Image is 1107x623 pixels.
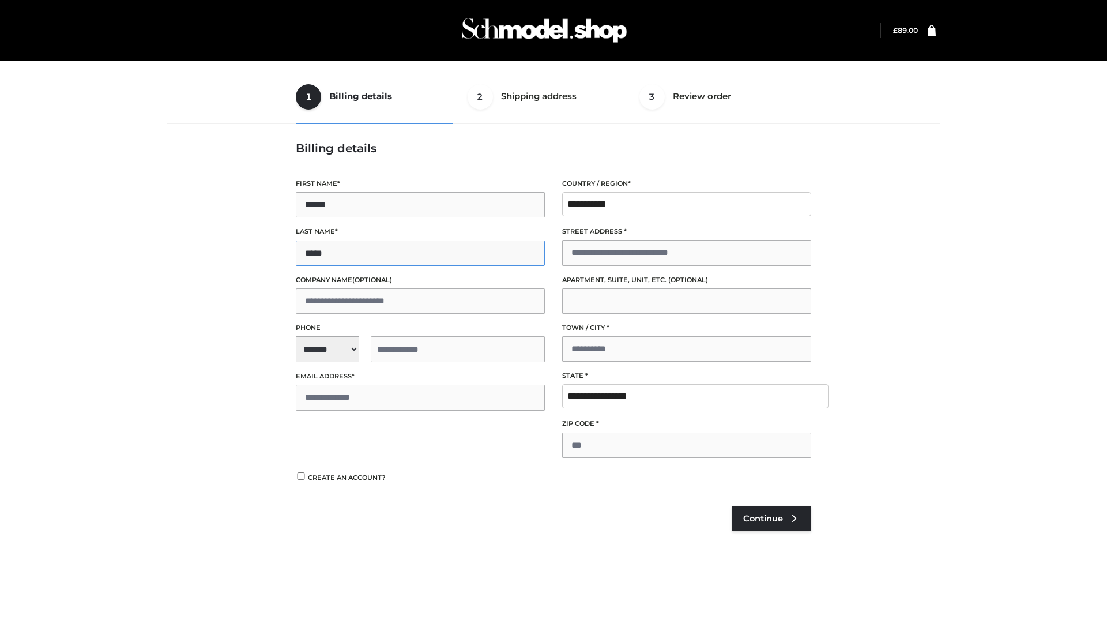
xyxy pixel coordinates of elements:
img: Schmodel Admin 964 [458,7,631,53]
span: (optional) [668,276,708,284]
span: (optional) [352,276,392,284]
h3: Billing details [296,141,811,155]
span: £ [893,26,898,35]
bdi: 89.00 [893,26,918,35]
label: First name [296,178,545,189]
label: State [562,370,811,381]
label: Town / City [562,322,811,333]
label: Phone [296,322,545,333]
a: Continue [732,506,811,531]
label: ZIP Code [562,418,811,429]
label: Apartment, suite, unit, etc. [562,275,811,286]
label: Email address [296,371,545,382]
label: Street address [562,226,811,237]
input: Create an account? [296,472,306,480]
label: Country / Region [562,178,811,189]
a: £89.00 [893,26,918,35]
span: Continue [743,513,783,524]
label: Last name [296,226,545,237]
span: Create an account? [308,474,386,482]
label: Company name [296,275,545,286]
